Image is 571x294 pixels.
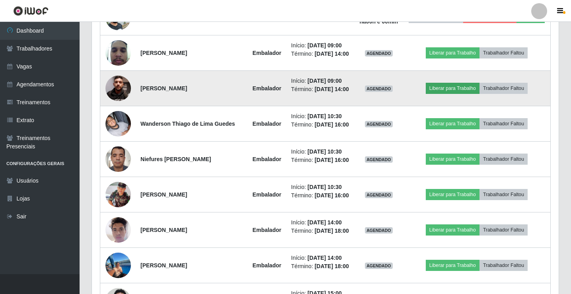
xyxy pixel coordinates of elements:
li: Início: [291,148,350,156]
li: Término: [291,191,350,200]
button: Liberar para Trabalho [426,189,479,200]
li: Início: [291,254,350,262]
strong: Embalador [253,156,281,162]
li: Início: [291,77,350,85]
button: Liberar para Trabalho [426,224,479,236]
li: Término: [291,85,350,93]
button: Trabalhador Faltou [479,224,528,236]
button: Liberar para Trabalho [426,118,479,129]
time: [DATE] 16:00 [315,157,349,163]
span: AGENDADO [365,156,393,163]
button: Liberar para Trabalho [426,260,479,271]
img: 1751228843863.jpeg [105,182,131,207]
time: [DATE] 16:00 [315,121,349,128]
img: 1744031774658.jpeg [105,142,131,176]
button: Trabalhador Faltou [479,189,528,200]
strong: Embalador [253,85,281,92]
li: Término: [291,262,350,271]
time: [DATE] 16:00 [315,192,349,199]
button: Liberar para Trabalho [426,47,479,58]
time: [DATE] 09:00 [308,78,342,84]
img: 1749719784040.jpeg [105,60,131,117]
button: Trabalhador Faltou [479,83,528,94]
li: Início: [291,41,350,50]
strong: Embalador [253,50,281,56]
strong: Embalador [253,121,281,127]
time: [DATE] 14:00 [308,255,342,261]
button: Trabalhador Faltou [479,154,528,165]
li: Término: [291,50,350,58]
strong: [PERSON_NAME] [140,85,187,92]
button: Trabalhador Faltou [479,260,528,271]
li: Início: [291,218,350,227]
img: 1725546046209.jpeg [105,213,131,247]
span: AGENDADO [365,263,393,269]
li: Término: [291,156,350,164]
span: AGENDADO [365,50,393,56]
li: Término: [291,227,350,235]
img: CoreUI Logo [13,6,49,16]
img: 1708837216979.jpeg [105,36,131,70]
button: Trabalhador Faltou [479,118,528,129]
time: [DATE] 18:00 [315,228,349,234]
time: [DATE] 10:30 [308,184,342,190]
time: [DATE] 10:30 [308,113,342,119]
li: Início: [291,183,350,191]
time: [DATE] 18:00 [315,263,349,269]
strong: Embalador [253,262,281,269]
button: Liberar para Trabalho [426,83,479,94]
strong: Embalador [253,191,281,198]
strong: [PERSON_NAME] [140,227,187,233]
strong: [PERSON_NAME] [140,191,187,198]
span: AGENDADO [365,227,393,234]
button: Liberar para Trabalho [426,154,479,165]
time: [DATE] 09:00 [308,42,342,49]
img: 1754884192985.jpeg [105,247,131,283]
li: Término: [291,121,350,129]
button: Trabalhador Faltou [479,47,528,58]
li: Início: [291,112,350,121]
strong: Embalador [253,227,281,233]
strong: Niefures [PERSON_NAME] [140,156,211,162]
span: AGENDADO [365,121,393,127]
img: 1703511232827.jpeg [105,111,131,136]
strong: [PERSON_NAME] [140,50,187,56]
time: [DATE] 14:00 [315,86,349,92]
strong: [PERSON_NAME] [140,262,187,269]
time: [DATE] 10:30 [308,148,342,155]
span: AGENDADO [365,86,393,92]
time: [DATE] 14:00 [308,219,342,226]
strong: Wanderson Thiago de Lima Guedes [140,121,235,127]
time: [DATE] 14:00 [315,51,349,57]
span: AGENDADO [365,192,393,198]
